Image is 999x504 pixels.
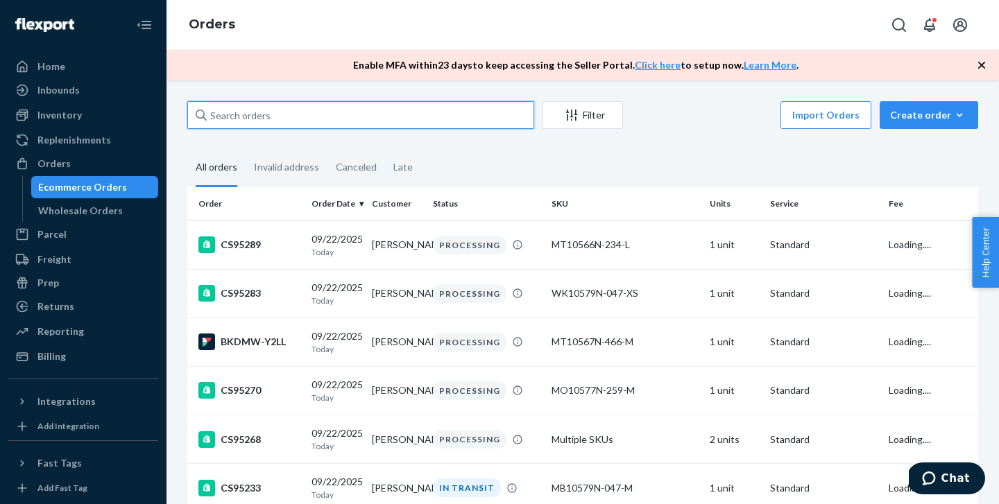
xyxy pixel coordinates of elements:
[37,420,99,432] div: Add Integration
[433,236,506,254] div: PROCESSING
[198,382,300,399] div: CS95270
[704,187,765,220] th: Units
[8,272,158,294] a: Prep
[543,108,622,122] div: Filter
[744,59,796,71] a: Learn More
[704,415,765,464] td: 2 units
[704,366,765,415] td: 1 unit
[770,383,878,397] p: Standard
[8,480,158,496] a: Add Fast Tag
[31,200,159,222] a: Wholesale Orders
[372,198,421,209] div: Customer
[366,220,427,269] td: [PERSON_NAME]
[880,101,978,129] button: Create order
[254,149,319,185] div: Invalid address
[311,475,361,501] div: 09/22/2025
[366,366,427,415] td: [PERSON_NAME]
[311,329,361,355] div: 09/22/2025
[38,180,127,194] div: Ecommerce Orders
[433,333,506,351] div: PROCESSING
[311,343,361,355] p: Today
[178,5,246,45] ol: breadcrumbs
[704,220,765,269] td: 1 unit
[37,324,84,338] div: Reporting
[37,349,66,363] div: Billing
[883,366,978,415] td: Loading....
[198,236,300,253] div: CS95289
[704,269,765,318] td: 1 unit
[198,431,300,448] div: CS95268
[543,101,623,129] button: Filter
[8,345,158,367] a: Billing
[552,383,699,397] div: MO10577N-259-M
[883,220,978,269] td: Loading....
[8,452,158,474] button: Fast Tags
[336,149,377,185] div: Canceled
[780,101,871,129] button: Import Orders
[8,295,158,318] a: Returns
[909,462,985,497] iframe: Opens a widget where you can chat to one of our agents
[546,415,704,464] td: Multiple SKUs
[130,11,158,39] button: Close Navigation
[311,281,361,306] div: 09/22/2025
[37,60,65,73] div: Home
[770,238,878,252] p: Standard
[187,101,534,129] input: Search orders
[704,318,765,366] td: 1 unit
[15,18,74,32] img: Flexport logo
[198,285,300,302] div: CS95283
[946,11,974,39] button: Open account menu
[37,276,59,290] div: Prep
[770,286,878,300] p: Standard
[8,418,158,435] a: Add Integration
[8,223,158,245] a: Parcel
[916,11,943,39] button: Open notifications
[770,433,878,446] p: Standard
[189,17,235,32] a: Orders
[37,482,87,494] div: Add Fast Tag
[433,430,506,449] div: PROCESSING
[187,187,306,220] th: Order
[37,108,82,122] div: Inventory
[311,440,361,452] p: Today
[393,149,413,185] div: Late
[198,333,300,350] div: BKDMW-Y2LL
[552,238,699,252] div: MT10566N-234-L
[198,480,300,496] div: CS95233
[552,286,699,300] div: WK10579N-047-XS
[37,252,71,266] div: Freight
[311,489,361,501] p: Today
[366,269,427,318] td: [PERSON_NAME]
[765,187,883,220] th: Service
[8,320,158,342] a: Reporting
[546,187,704,220] th: SKU
[552,481,699,495] div: MB10579N-047-M
[8,55,158,78] a: Home
[635,59,681,71] a: Click here
[883,269,978,318] td: Loading....
[433,478,501,497] div: IN TRANSIT
[311,295,361,306] p: Today
[306,187,366,220] th: Order Date
[883,415,978,464] td: Loading....
[972,217,999,288] button: Help Center
[37,133,111,147] div: Replenishments
[552,335,699,349] div: MT10567N-466-M
[8,153,158,175] a: Orders
[890,108,968,122] div: Create order
[37,83,80,97] div: Inbounds
[37,157,71,171] div: Orders
[433,381,506,400] div: PROCESSING
[37,456,82,470] div: Fast Tags
[883,318,978,366] td: Loading....
[8,390,158,412] button: Integrations
[37,299,74,313] div: Returns
[8,104,158,126] a: Inventory
[885,11,913,39] button: Open Search Box
[37,394,96,408] div: Integrations
[8,129,158,151] a: Replenishments
[31,176,159,198] a: Ecommerce Orders
[770,481,878,495] p: Standard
